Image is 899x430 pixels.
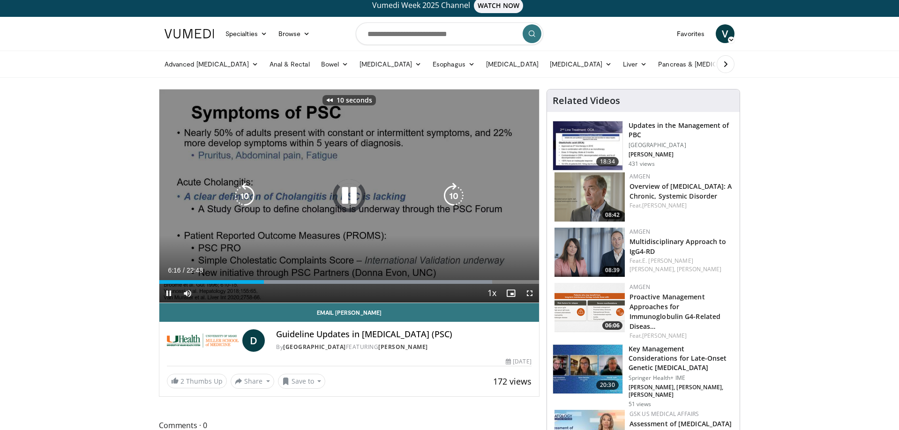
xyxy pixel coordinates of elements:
[629,141,734,149] p: [GEOGRAPHIC_DATA]
[671,24,710,43] a: Favorites
[502,284,520,303] button: Enable picture-in-picture mode
[520,284,539,303] button: Fullscreen
[378,343,428,351] a: [PERSON_NAME]
[159,303,539,322] a: Email [PERSON_NAME]
[554,172,625,222] a: 08:42
[167,374,227,388] a: 2 Thumbs Up
[220,24,273,43] a: Specialties
[480,55,544,74] a: [MEDICAL_DATA]
[629,151,734,158] p: [PERSON_NAME]
[554,228,625,277] img: 04ce378e-5681-464e-a54a-15375da35326.png.150x105_q85_crop-smart_upscale.png
[617,55,652,74] a: Liver
[602,266,622,274] span: 08:39
[629,344,734,372] h3: Key Management Considerations for Late-Onset Genetic [MEDICAL_DATA]
[629,160,655,168] p: 431 views
[602,321,622,330] span: 06:06
[629,292,721,331] a: Proactive Management Approaches for Immunoglobulin G4-Related Diseas…
[276,329,531,340] h4: Guideline Updates in [MEDICAL_DATA] (PSC)
[629,201,732,210] div: Feat.
[159,284,178,303] button: Pause
[629,332,732,340] div: Feat.
[629,283,651,291] a: Amgen
[554,172,625,222] img: 40cb7efb-a405-4d0b-b01f-0267f6ac2b93.png.150x105_q85_crop-smart_upscale.png
[159,55,264,74] a: Advanced [MEDICAL_DATA]
[554,228,625,277] a: 08:39
[553,344,734,408] a: 20:30 Key Management Considerations for Late-Onset Genetic [MEDICAL_DATA] Springer Health+ IME [P...
[553,121,622,170] img: 5cf47cf8-5b4c-4c40-a1d9-4c8d132695a9.150x105_q85_crop-smart_upscale.jpg
[354,55,427,74] a: [MEDICAL_DATA]
[554,283,625,332] img: b07e8bac-fd62-4609-bac4-e65b7a485b7c.png.150x105_q85_crop-smart_upscale.png
[629,121,734,140] h3: Updates in the Management of PBC
[506,357,531,366] div: [DATE]
[168,267,180,274] span: 6:16
[315,55,354,74] a: Bowel
[183,267,185,274] span: /
[180,377,184,386] span: 2
[553,345,622,393] img: beaec1a9-1a09-4975-8157-4df5edafc3c8.150x105_q85_crop-smart_upscale.jpg
[716,24,734,43] a: V
[642,332,687,340] a: [PERSON_NAME]
[677,265,721,273] a: [PERSON_NAME]
[159,89,539,303] video-js: Video Player
[159,280,539,284] div: Progress Bar
[629,172,651,180] a: Amgen
[264,55,315,74] a: Anal & Rectal
[356,22,543,45] input: Search topics, interventions
[629,374,734,382] p: Springer Health+ IME
[629,257,693,273] a: E. [PERSON_NAME] [PERSON_NAME],
[596,157,619,166] span: 18:34
[629,182,732,200] a: Overview of [MEDICAL_DATA]: A Chronic, Systemic Disorder
[629,400,652,408] p: 51 views
[629,228,651,236] a: Amgen
[483,284,502,303] button: Playback Rate
[629,419,732,428] a: Assessment of [MEDICAL_DATA]
[493,376,532,387] span: 172 views
[278,374,326,389] button: Save to
[231,374,274,389] button: Share
[187,267,203,274] span: 22:48
[596,380,619,390] span: 20:30
[642,201,687,209] a: [PERSON_NAME]
[629,384,734,399] p: [PERSON_NAME], [PERSON_NAME], [PERSON_NAME]
[629,410,699,418] a: GSK US Medical Affairs
[553,121,734,171] a: 18:34 Updates in the Management of PBC [GEOGRAPHIC_DATA] [PERSON_NAME] 431 views
[337,97,372,104] p: 10 seconds
[652,55,762,74] a: Pancreas & [MEDICAL_DATA]
[242,329,265,352] a: D
[602,211,622,219] span: 08:42
[165,29,214,38] img: VuMedi Logo
[544,55,617,74] a: [MEDICAL_DATA]
[167,329,239,352] img: University of Miami
[283,343,346,351] a: [GEOGRAPHIC_DATA]
[273,24,316,43] a: Browse
[629,257,732,274] div: Feat.
[553,95,620,106] h4: Related Videos
[178,284,197,303] button: Mute
[629,237,727,256] a: Multidisciplinary Approach to IgG4-RD
[276,343,531,351] div: By FEATURING
[427,55,480,74] a: Esophagus
[554,283,625,332] a: 06:06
